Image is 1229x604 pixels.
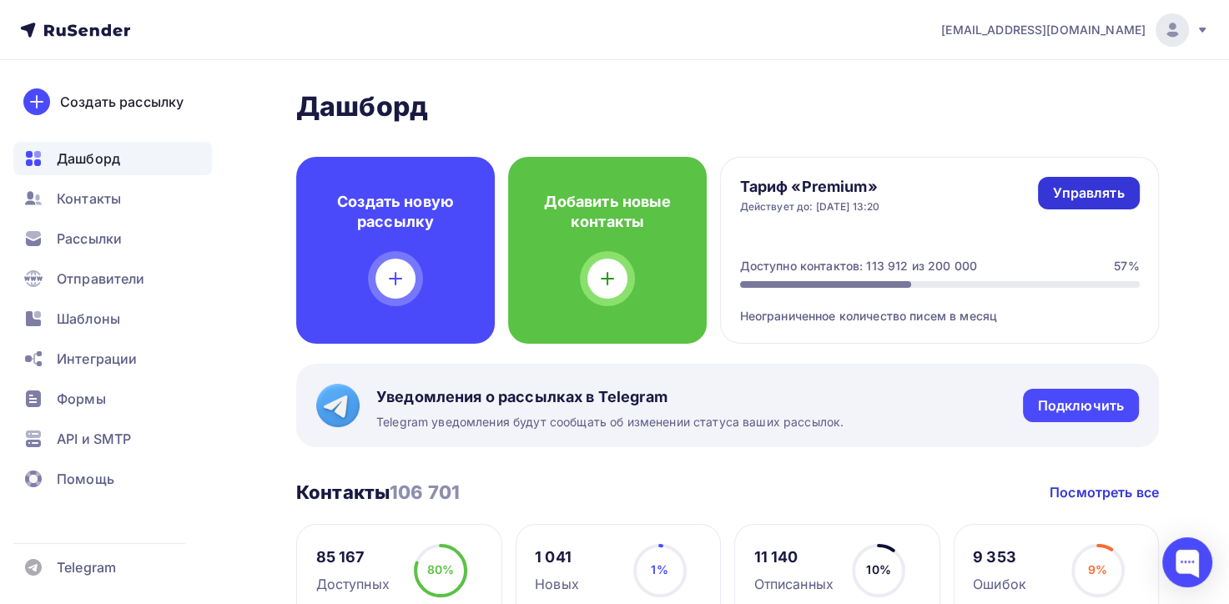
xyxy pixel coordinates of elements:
[754,574,834,594] div: Отписанных
[323,192,468,232] h4: Создать новую рассылку
[941,22,1146,38] span: [EMAIL_ADDRESS][DOMAIN_NAME]
[13,262,212,295] a: Отправители
[296,90,1159,123] h2: Дашборд
[1114,258,1139,274] div: 57%
[740,288,1140,325] div: Неограниченное количество писем в месяц
[941,13,1209,47] a: [EMAIL_ADDRESS][DOMAIN_NAME]
[57,189,121,209] span: Контакты
[1088,562,1107,576] span: 9%
[57,557,116,577] span: Telegram
[740,177,880,197] h4: Тариф «Premium»
[1038,396,1124,415] div: Подключить
[754,547,834,567] div: 11 140
[316,574,390,594] div: Доступных
[13,302,212,335] a: Шаблоны
[296,481,460,504] h3: Контакты
[535,547,579,567] div: 1 041
[427,562,454,576] span: 80%
[57,349,137,369] span: Интеграции
[13,142,212,175] a: Дашборд
[376,387,844,407] span: Уведомления о рассылках в Telegram
[57,469,114,489] span: Помощь
[57,229,122,249] span: Рассылки
[376,414,844,430] span: Telegram уведомления будут сообщать об изменении статуса ваших рассылок.
[1053,184,1124,203] div: Управлять
[535,574,579,594] div: Новых
[57,309,120,329] span: Шаблоны
[13,182,212,215] a: Контакты
[57,269,145,289] span: Отправители
[740,200,880,214] div: Действует до: [DATE] 13:20
[13,222,212,255] a: Рассылки
[60,92,184,112] div: Создать рассылку
[57,148,120,169] span: Дашборд
[390,481,460,503] span: 106 701
[316,547,390,567] div: 85 167
[651,562,667,576] span: 1%
[57,429,131,449] span: API и SMTP
[535,192,680,232] h4: Добавить новые контакты
[740,258,977,274] div: Доступно контактов: 113 912 из 200 000
[13,382,212,415] a: Формы
[1050,482,1159,502] a: Посмотреть все
[973,574,1026,594] div: Ошибок
[866,562,890,576] span: 10%
[973,547,1026,567] div: 9 353
[57,389,106,409] span: Формы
